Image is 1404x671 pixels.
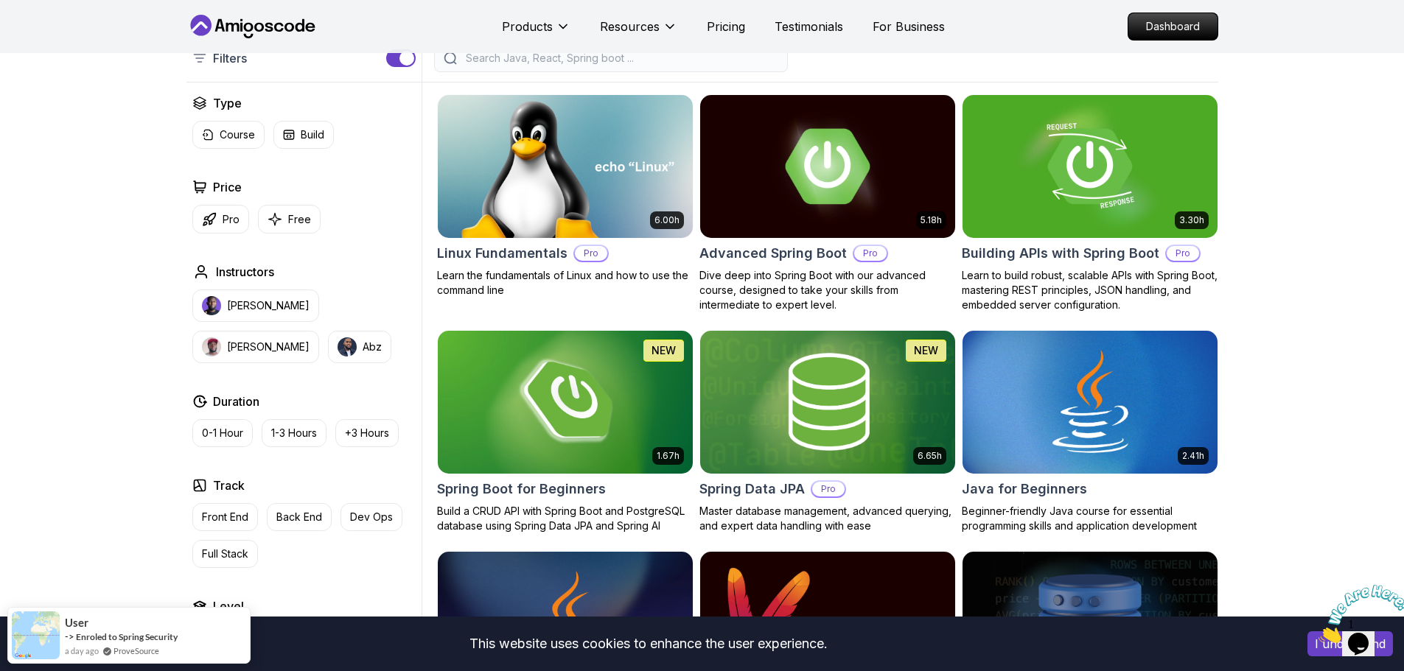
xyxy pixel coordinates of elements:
img: Linux Fundamentals card [438,95,693,238]
h2: Advanced Spring Boot [699,243,847,264]
span: a day ago [65,644,99,657]
p: 1.67h [657,450,680,462]
button: Resources [600,18,677,47]
p: Dev Ops [350,510,393,524]
a: Testimonials [775,18,843,35]
img: Java for Beginners card [963,331,1218,474]
h2: Price [213,178,242,196]
a: Linux Fundamentals card6.00hLinux FundamentalsProLearn the fundamentals of Linux and how to use t... [437,94,694,298]
p: Build a CRUD API with Spring Boot and PostgreSQL database using Spring Data JPA and Spring AI [437,504,694,533]
div: This website uses cookies to enhance the user experience. [11,628,1285,660]
button: instructor imgAbz [328,331,391,363]
p: Products [502,18,553,35]
a: Java for Beginners card2.41hJava for BeginnersBeginner-friendly Java course for essential program... [962,330,1218,533]
a: Pricing [707,18,745,35]
p: 2.41h [1182,450,1204,462]
a: ProveSource [113,644,159,657]
span: 1 [6,6,12,18]
button: Products [502,18,570,47]
button: Full Stack [192,540,258,568]
img: Spring Boot for Beginners card [438,331,693,474]
p: 0-1 Hour [202,426,243,440]
p: Pro [854,246,887,261]
p: [PERSON_NAME] [227,298,310,313]
button: Front End [192,503,258,531]
p: Course [220,127,255,142]
button: +3 Hours [335,419,399,447]
a: Advanced Spring Boot card5.18hAdvanced Spring BootProDive deep into Spring Boot with our advanced... [699,94,956,312]
img: instructor img [338,337,357,356]
p: Abz [363,340,382,354]
h2: Building APIs with Spring Boot [962,243,1159,264]
a: Building APIs with Spring Boot card3.30hBuilding APIs with Spring BootProLearn to build robust, s... [962,94,1218,312]
p: Dashboard [1128,13,1218,40]
img: Spring Data JPA card [700,331,955,474]
h2: Spring Boot for Beginners [437,479,606,499]
button: 0-1 Hour [192,419,253,447]
iframe: chat widget [1313,579,1404,649]
button: Pro [192,205,249,233]
p: Full Stack [202,547,248,561]
p: Pro [812,482,845,496]
p: NEW [914,343,938,358]
img: instructor img [202,296,221,315]
h2: Spring Data JPA [699,479,805,499]
h2: Linux Fundamentals [437,243,567,264]
a: Spring Data JPA card6.65hNEWSpring Data JPAProMaster database management, advanced querying, and ... [699,330,956,533]
h2: Duration [213,393,259,410]
button: Accept cookies [1307,631,1393,656]
p: Resources [600,18,660,35]
button: 1-3 Hours [262,419,326,447]
p: 1-3 Hours [271,426,317,440]
p: Pro [1167,246,1199,261]
button: instructor img[PERSON_NAME] [192,289,319,322]
p: 6.65h [918,450,942,462]
p: 3.30h [1179,214,1204,226]
a: Enroled to Spring Security [76,631,178,642]
h2: Instructors [216,263,274,281]
img: Building APIs with Spring Boot card [963,95,1218,238]
h2: Java for Beginners [962,479,1087,499]
p: 6.00h [654,214,680,226]
h2: Type [213,94,242,112]
span: User [65,616,88,629]
p: Filters [213,49,247,67]
p: [PERSON_NAME] [227,340,310,354]
p: Pro [223,212,240,227]
h2: Level [213,597,244,615]
button: Free [258,205,321,233]
p: +3 Hours [345,426,389,440]
p: NEW [652,343,676,358]
p: Learn the fundamentals of Linux and how to use the command line [437,268,694,298]
img: Chat attention grabber [6,6,97,64]
a: Dashboard [1128,13,1218,41]
p: Build [301,127,324,142]
img: Advanced Spring Boot card [700,95,955,238]
button: instructor img[PERSON_NAME] [192,331,319,363]
p: Learn to build robust, scalable APIs with Spring Boot, mastering REST principles, JSON handling, ... [962,268,1218,312]
p: Pro [575,246,607,261]
p: Beginner-friendly Java course for essential programming skills and application development [962,504,1218,533]
button: Dev Ops [340,503,402,531]
span: -> [65,630,74,642]
p: Front End [202,510,248,524]
img: provesource social proof notification image [12,611,60,659]
p: 5.18h [921,214,942,226]
button: Back End [267,503,332,531]
p: Master database management, advanced querying, and expert data handling with ease [699,504,956,533]
button: Build [273,121,334,149]
p: Free [288,212,311,227]
img: instructor img [202,337,221,356]
a: For Business [873,18,945,35]
a: Spring Boot for Beginners card1.67hNEWSpring Boot for BeginnersBuild a CRUD API with Spring Boot ... [437,330,694,533]
p: Back End [276,510,322,524]
p: Dive deep into Spring Boot with our advanced course, designed to take your skills from intermedia... [699,268,956,312]
button: Course [192,121,265,149]
h2: Track [213,477,245,494]
input: Search Java, React, Spring boot ... [463,51,778,66]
